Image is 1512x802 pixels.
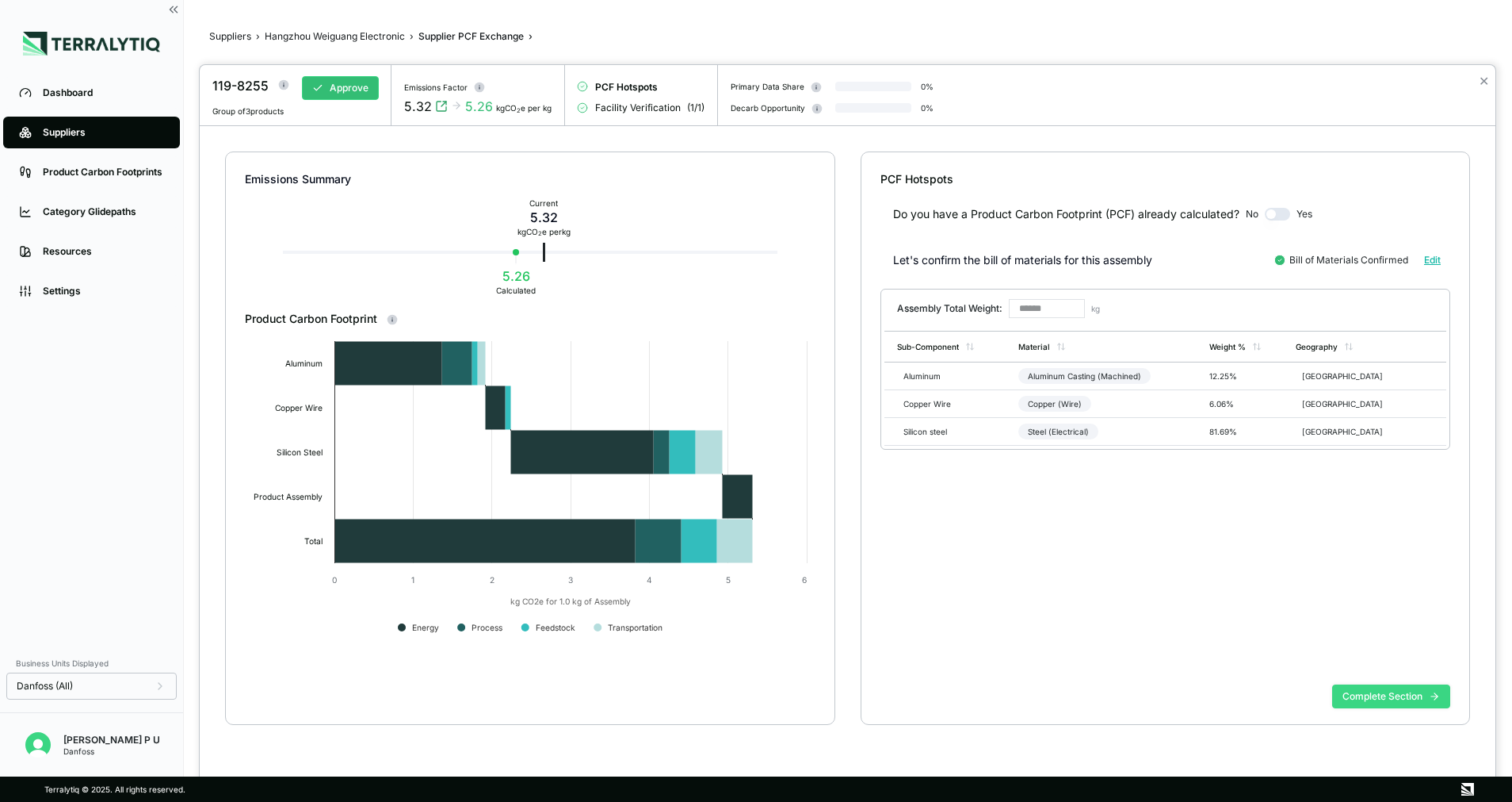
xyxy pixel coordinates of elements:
svg: View audit trail [435,100,448,113]
span: Bill of Materials Confirmed [1289,254,1408,267]
text: 1 [411,575,414,585]
div: 5.26 [496,267,536,286]
div: 5.32 [404,97,432,116]
sub: 2 [538,231,542,238]
text: kg CO2e for 1.0 kg of Assembly [510,597,631,607]
div: Steel (Electrical) [1018,424,1098,439]
text: Silicon Steel [277,447,323,457]
span: Facility Verification [595,102,681,114]
div: Weight % [1209,342,1246,351]
button: Close [1479,71,1489,90]
div: Primary Data Share [731,82,804,91]
div: 5.32 [517,208,571,227]
div: 5.26 [465,97,493,116]
div: Product Carbon Footprint [245,311,815,327]
span: No [1246,208,1258,221]
div: 0 % [921,82,934,91]
div: Aluminum Casting (Machined) [1018,368,1151,384]
div: [GEOGRAPHIC_DATA] [1296,368,1423,384]
button: Approve [302,76,379,100]
div: Sub-Component [897,342,959,351]
span: Yes [1296,208,1312,221]
div: Emissions Factor [404,83,468,92]
button: Complete Section [1332,685,1450,708]
div: PCF Hotspots [880,171,1451,187]
span: ( 1 / 1 ) [687,102,704,114]
text: 6 [802,575,807,585]
div: [GEOGRAPHIC_DATA] [1296,396,1423,412]
div: 81.69 % [1209,424,1270,439]
div: 0 % [921,103,934,113]
span: PCF Hotspots [595,81,658,94]
text: 4 [647,575,652,585]
text: 3 [568,575,573,585]
div: Geography [1296,342,1338,351]
span: Group of 3 products [212,106,284,116]
div: 6.06 % [1209,396,1270,412]
div: Do you have a Product Carbon Footprint (PCF) already calculated? [893,206,1239,222]
div: 12.25 % [1209,368,1270,384]
sub: 2 [517,107,521,114]
text: Total [304,536,323,546]
div: Silicon steel [897,427,973,436]
text: Transportation [608,623,662,633]
text: 2 [490,575,494,585]
div: Aluminum [897,371,973,381]
div: [GEOGRAPHIC_DATA] [1296,424,1423,439]
div: Current [517,198,571,208]
div: Copper (Wire) [1018,396,1091,412]
text: 5 [726,575,731,585]
text: Feedstock [536,623,575,632]
text: Aluminum [285,359,323,368]
div: Copper Wire [897,399,973,409]
text: Copper Wire [275,403,323,413]
div: 119-8255 [212,76,269,95]
text: 0 [332,575,337,585]
div: Let's confirm the bill of materials for this assembly [893,252,1152,268]
text: Product Assembly [254,492,323,502]
text: Energy [412,623,439,633]
div: kgCO e per kg [496,103,552,113]
button: Edit [1415,249,1450,271]
h3: Assembly Total Weight: [897,302,1002,315]
div: kg CO e per kg [517,227,571,236]
span: kg [1091,304,1100,313]
div: Calculated [496,286,536,295]
div: Material [1018,342,1050,351]
div: Decarb Opportunity [731,103,805,113]
div: Emissions Summary [245,171,815,187]
text: Process [472,623,502,632]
